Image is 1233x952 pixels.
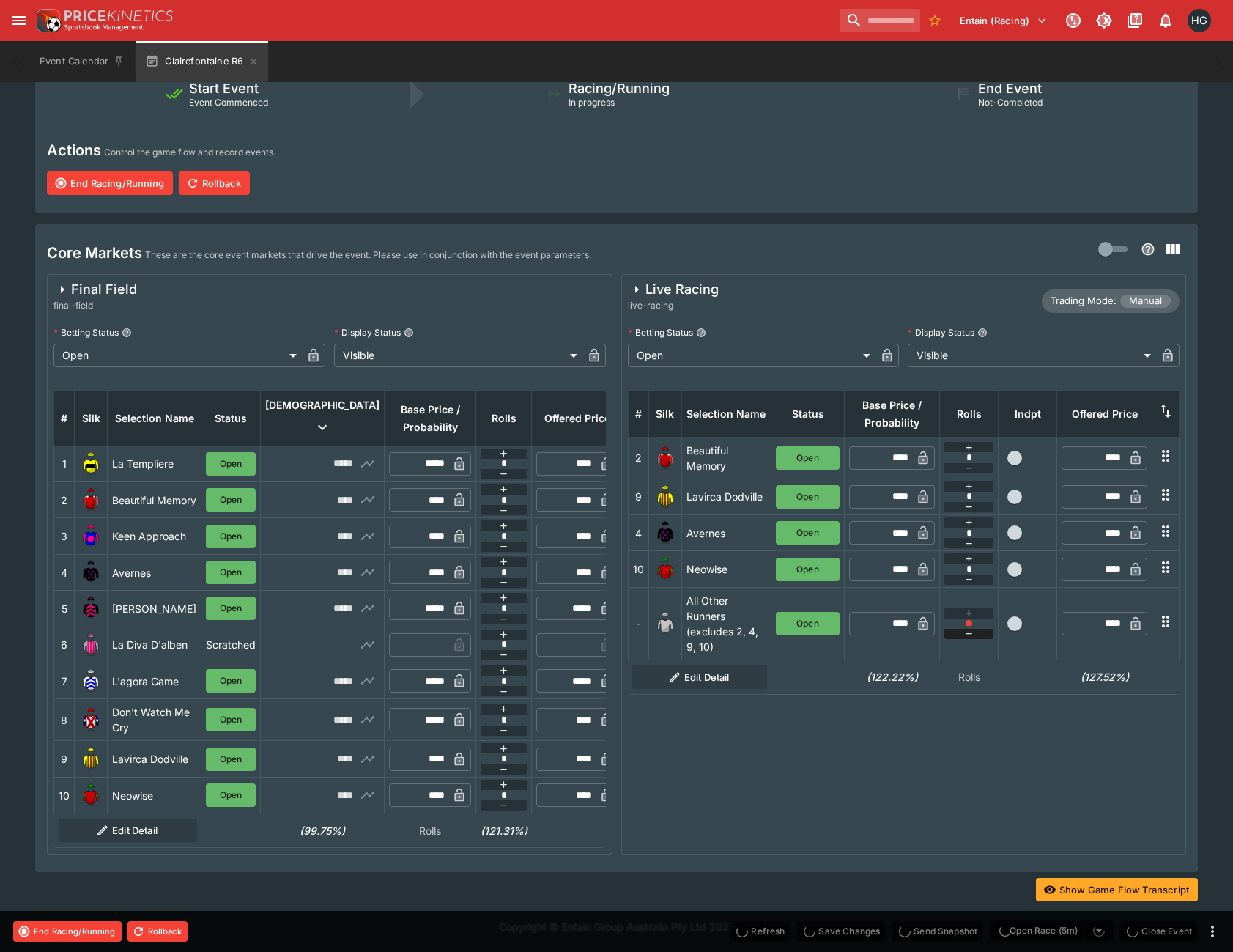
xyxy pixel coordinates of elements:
input: search [840,9,920,32]
td: 8 [54,699,75,741]
td: Beautiful Memory [108,482,201,518]
span: final-field [53,298,137,313]
th: [DEMOGRAPHIC_DATA] [261,391,385,446]
td: [PERSON_NAME] [108,591,201,627]
th: Rolls [476,391,532,446]
button: Toggle light/dark mode [1091,7,1117,34]
button: Open [776,558,840,581]
div: Final Field [53,281,137,298]
td: Avernes [681,515,771,551]
td: 7 [54,663,75,699]
td: 5 [54,591,75,627]
button: Open [206,561,256,584]
h6: (127.52%) [1062,669,1148,685]
td: 10 [628,551,648,587]
img: runner 1 [79,452,103,476]
button: Rollback [179,171,250,195]
img: runner 3 [79,525,103,548]
td: 9 [628,479,648,514]
td: 2 [54,482,75,518]
button: Open [776,521,840,545]
th: Independent [999,391,1057,437]
th: Silk [75,391,108,446]
td: 9 [54,741,75,777]
span: live-racing [628,298,719,313]
th: Status [771,391,845,437]
td: Neowise [681,551,771,587]
img: runner 2 [653,446,677,470]
img: runner 4 [79,561,103,584]
div: Hamish Gooch [1188,9,1211,32]
td: 4 [54,554,75,590]
img: runner 5 [79,597,103,620]
th: Base Price / Probability [845,391,940,437]
img: Sportsbook Management [64,24,144,31]
td: Don't Watch Me Cry [108,699,201,741]
button: Documentation [1122,7,1148,34]
button: End Racing/Running [13,921,122,942]
button: Clairefontaine R6 [136,41,268,82]
img: runner 4 [653,521,677,545]
th: Rolls [940,391,999,437]
button: Open [206,597,256,620]
td: Lavirca Dodville [681,479,771,514]
button: open drawer [6,7,32,34]
td: La Diva D'alben [108,627,201,663]
div: Live Racing [628,281,719,298]
span: In progress [569,97,615,108]
img: PriceKinetics [64,10,173,21]
img: runner 10 [79,783,103,807]
td: Lavirca Dodville [108,741,201,777]
button: Edit Detail [632,665,767,689]
span: Event Commenced [189,97,268,108]
img: runner 6 [79,633,103,657]
p: Betting Status [628,326,693,339]
th: Status [201,391,261,446]
img: runner 8 [79,708,103,731]
p: Rolls [389,823,472,838]
img: PriceKinetics Logo [32,6,62,35]
button: Open [206,488,256,512]
button: Display Status [404,328,414,338]
button: more [1204,923,1221,940]
td: La Templiere [108,446,201,481]
img: runner 9 [653,485,677,509]
p: Scratched [206,637,256,652]
img: runner 7 [79,669,103,693]
button: Show Game Flow Transcript [1036,878,1198,901]
button: Rollback [127,921,188,942]
div: Visible [334,344,582,367]
button: End Racing/Running [47,171,173,195]
p: Display Status [334,326,401,339]
p: Rolls [944,669,994,685]
td: Keen Approach [108,518,201,554]
button: Display Status [977,328,988,338]
button: Open [776,612,840,635]
td: 4 [628,515,648,551]
h6: (121.31%) [481,823,527,838]
h5: Start Event [189,80,259,97]
td: 2 [628,437,648,479]
td: 6 [54,627,75,663]
button: Open [206,452,256,476]
span: Manual [1120,294,1171,309]
button: Open [206,708,256,731]
button: Open [776,485,840,509]
div: Open [628,344,876,367]
h5: End Event [978,80,1042,97]
h5: Racing/Running [569,80,670,97]
img: runner 9 [79,748,103,771]
button: Betting Status [696,328,706,338]
th: Base Price / Probability [385,391,476,446]
button: Notifications [1152,7,1179,34]
button: Open [206,669,256,693]
button: Betting Status [122,328,132,338]
div: Open [53,344,302,367]
td: Neowise [108,777,201,813]
p: Betting Status [53,326,119,339]
img: runner 10 [653,558,677,581]
td: 3 [54,518,75,554]
td: Beautiful Memory [681,437,771,479]
th: Offered Price [532,391,623,446]
img: runner 2 [79,488,103,512]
